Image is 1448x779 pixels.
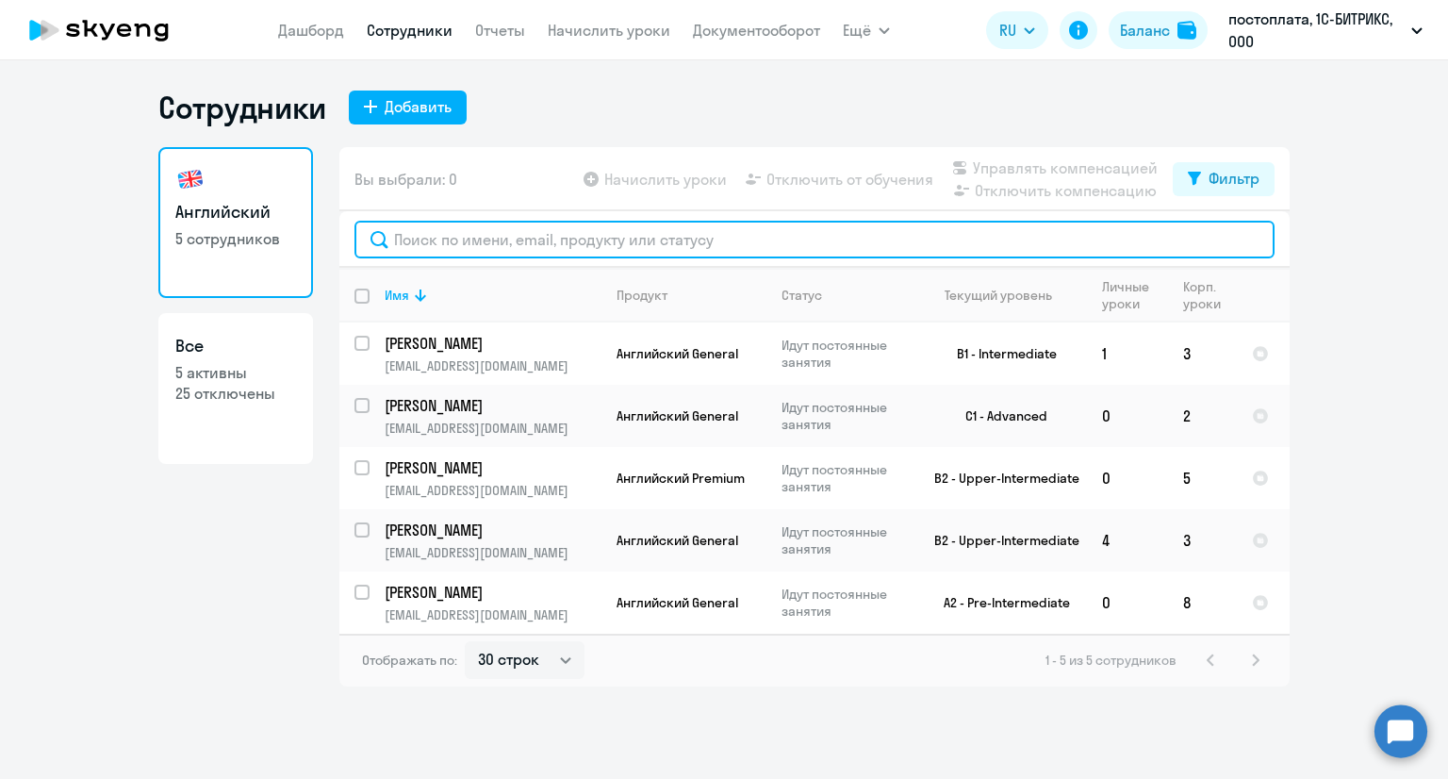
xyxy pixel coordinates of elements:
div: Статус [782,287,822,304]
button: Фильтр [1173,162,1275,196]
div: Имя [385,287,409,304]
div: Корп. уроки [1183,278,1236,312]
p: Идут постоянные занятия [782,523,911,557]
div: Личные уроки [1102,278,1155,312]
span: Отображать по: [362,652,457,669]
p: [PERSON_NAME] [385,582,598,603]
button: Балансbalance [1109,11,1208,49]
p: 5 сотрудников [175,228,296,249]
div: Корп. уроки [1183,278,1224,312]
td: 2 [1168,385,1237,447]
a: Все5 активны25 отключены [158,313,313,464]
div: Статус [782,287,911,304]
a: [PERSON_NAME] [385,395,601,416]
button: постоплата, 1С-БИТРИКС, ООО [1219,8,1432,53]
h1: Сотрудники [158,89,326,126]
p: Идут постоянные занятия [782,586,911,620]
td: C1 - Advanced [912,385,1087,447]
a: Английский5 сотрудников [158,147,313,298]
p: 5 активны [175,362,296,383]
a: Начислить уроки [548,21,670,40]
p: Идут постоянные занятия [782,399,911,433]
button: Добавить [349,91,467,124]
a: Отчеты [475,21,525,40]
button: Ещё [843,11,890,49]
p: [EMAIL_ADDRESS][DOMAIN_NAME] [385,606,601,623]
td: 8 [1168,572,1237,634]
div: Баланс [1120,19,1170,41]
p: [PERSON_NAME] [385,520,598,540]
input: Поиск по имени, email, продукту или статусу [354,221,1275,258]
p: 25 отключены [175,383,296,404]
td: 0 [1087,572,1168,634]
td: B2 - Upper-Intermediate [912,447,1087,509]
td: 1 [1087,323,1168,385]
h3: Все [175,334,296,358]
div: Продукт [617,287,765,304]
span: Английский Premium [617,470,745,487]
a: [PERSON_NAME] [385,582,601,603]
td: B1 - Intermediate [912,323,1087,385]
p: Идут постоянные занятия [782,337,911,371]
td: 5 [1168,447,1237,509]
div: Продукт [617,287,667,304]
div: Текущий уровень [927,287,1086,304]
span: 1 - 5 из 5 сотрудников [1045,652,1176,669]
a: [PERSON_NAME] [385,457,601,478]
span: Вы выбрали: 0 [354,168,457,191]
td: 0 [1087,447,1168,509]
span: RU [999,19,1016,41]
a: Дашборд [278,21,344,40]
span: Ещё [843,19,871,41]
p: [PERSON_NAME] [385,333,598,354]
span: Английский General [617,345,738,362]
span: Английский General [617,594,738,611]
td: 3 [1168,323,1237,385]
span: Английский General [617,532,738,549]
td: 0 [1087,385,1168,447]
div: Добавить [385,95,452,118]
h3: Английский [175,200,296,224]
div: Текущий уровень [945,287,1052,304]
p: постоплата, 1С-БИТРИКС, ООО [1228,8,1404,53]
a: [PERSON_NAME] [385,520,601,540]
img: english [175,164,206,194]
p: [PERSON_NAME] [385,395,598,416]
img: balance [1177,21,1196,40]
td: B2 - Upper-Intermediate [912,509,1087,572]
p: [EMAIL_ADDRESS][DOMAIN_NAME] [385,420,601,437]
p: [PERSON_NAME] [385,457,598,478]
td: 4 [1087,509,1168,572]
a: [PERSON_NAME] [385,333,601,354]
p: [EMAIL_ADDRESS][DOMAIN_NAME] [385,482,601,499]
span: Английский General [617,407,738,424]
div: Личные уроки [1102,278,1167,312]
p: Идут постоянные занятия [782,461,911,495]
div: Фильтр [1209,167,1259,190]
a: Сотрудники [367,21,452,40]
div: Имя [385,287,601,304]
td: 3 [1168,509,1237,572]
button: RU [986,11,1048,49]
p: [EMAIL_ADDRESS][DOMAIN_NAME] [385,357,601,374]
a: Документооборот [693,21,820,40]
p: [EMAIL_ADDRESS][DOMAIN_NAME] [385,544,601,561]
td: A2 - Pre-Intermediate [912,572,1087,634]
